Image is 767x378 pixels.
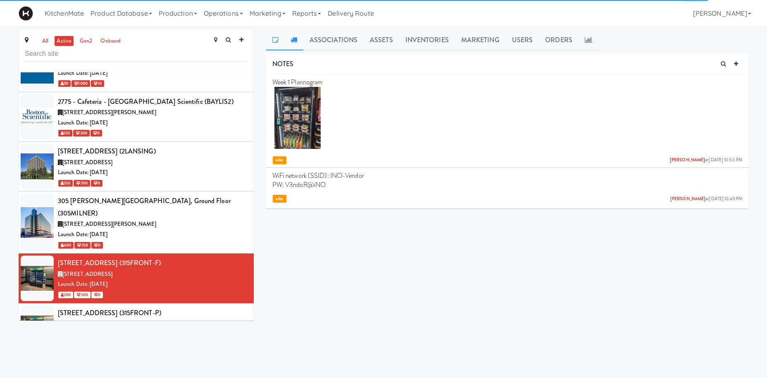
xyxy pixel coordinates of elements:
span: 0 [91,180,102,187]
li: [STREET_ADDRESS] (315FRONT-F)[STREET_ADDRESS]Launch Date: [DATE] 200 500 0 [19,254,254,303]
span: [STREET_ADDRESS] [62,320,112,328]
div: [STREET_ADDRESS] (315FRONT-P) [58,307,248,319]
li: [STREET_ADDRESS] (2LANSING)[STREET_ADDRESS]Launch Date: [DATE] 250 200 0 [19,142,254,191]
img: acnuensgqis0mcxkut0u.jpg [274,87,321,149]
a: [PERSON_NAME] [670,196,705,202]
div: Launch Date: [DATE] [58,68,248,79]
span: 200 [74,180,90,187]
a: all [40,36,50,46]
a: [PERSON_NAME] [670,157,705,163]
div: Launch Date: [DATE] [58,118,248,128]
span: site [273,195,286,203]
span: [STREET_ADDRESS] [62,270,112,278]
span: [STREET_ADDRESS] [62,158,112,166]
div: 305 [PERSON_NAME][GEOGRAPHIC_DATA], Ground Floor (305MILNER) [58,195,248,219]
a: Assets [364,30,399,50]
div: Launch Date: [DATE] [58,167,248,178]
img: Micromart [19,6,33,21]
span: 1000 [71,80,90,87]
span: at [DATE] 10:49 PM [670,196,742,202]
a: active [55,36,74,46]
span: NOTES [272,59,294,69]
a: Inventories [399,30,455,50]
span: 400 [58,242,74,249]
input: Search site [25,46,248,62]
span: 250 [74,242,90,249]
span: 150 [58,130,72,136]
div: [STREET_ADDRESS] (315FRONT-F) [58,257,248,269]
span: 0 [91,130,102,136]
p: Week 1 Plannogram [272,78,742,87]
span: 30 [58,80,71,87]
span: 200 [58,292,73,298]
span: site [273,156,286,164]
a: Marketing [455,30,506,50]
span: 10 [91,80,104,87]
span: 0 [91,242,103,249]
a: gen2 [78,36,94,46]
a: Associations [303,30,364,50]
span: PW: V3ndoR@iNO [272,180,326,189]
span: [STREET_ADDRESS][PERSON_NAME] [62,220,156,228]
div: Launch Date: [DATE] [58,279,248,289]
li: 2775 - Cafeteria - [GEOGRAPHIC_DATA] Scientific (BAYLIS2)[STREET_ADDRESS][PERSON_NAME]Launch Date... [19,92,254,142]
li: [STREET_ADDRESS] (315FRONT-P)[STREET_ADDRESS]Launch Date: [DATE] 1000 500 10 [19,304,254,353]
div: [STREET_ADDRESS] (2LANSING) [58,145,248,158]
div: Launch Date: [DATE] [58,230,248,240]
span: WiFi network (SSID): INO-Vendor [272,171,364,180]
span: 200 [73,130,89,136]
a: Orders [539,30,579,50]
span: 0 [91,292,103,298]
span: [STREET_ADDRESS][PERSON_NAME] [62,108,156,116]
div: 2775 - Cafeteria - [GEOGRAPHIC_DATA] Scientific (BAYLIS2) [58,96,248,108]
li: 305 [PERSON_NAME][GEOGRAPHIC_DATA], Ground Floor (305MILNER)[STREET_ADDRESS][PERSON_NAME]Launch D... [19,191,254,254]
span: 250 [58,180,73,187]
a: onboard [98,36,123,46]
span: at [DATE] 10:50 PM [670,157,742,163]
span: 500 [74,292,90,298]
a: Users [506,30,539,50]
